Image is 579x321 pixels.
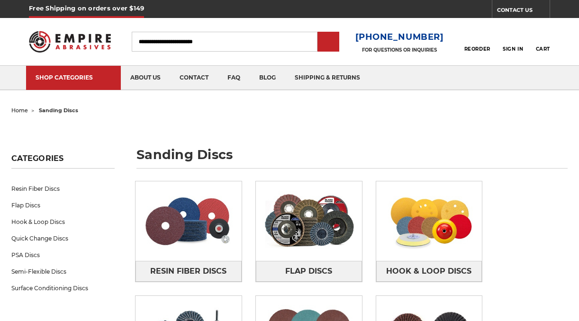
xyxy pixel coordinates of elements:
[11,154,115,169] h5: Categories
[136,261,242,282] a: Resin Fiber Discs
[136,184,242,259] img: Resin Fiber Discs
[503,46,523,52] span: Sign In
[29,26,111,58] img: Empire Abrasives
[285,66,370,90] a: shipping & returns
[11,230,115,247] a: Quick Change Discs
[285,263,332,279] span: Flap Discs
[11,180,115,197] a: Resin Fiber Discs
[256,184,362,259] img: Flap Discs
[121,66,170,90] a: about us
[11,263,115,280] a: Semi-Flexible Discs
[355,47,444,53] p: FOR QUESTIONS OR INQUIRIES
[39,107,78,114] span: sanding discs
[536,46,550,52] span: Cart
[256,261,362,282] a: Flap Discs
[250,66,285,90] a: blog
[355,30,444,44] a: [PHONE_NUMBER]
[218,66,250,90] a: faq
[11,280,115,296] a: Surface Conditioning Discs
[319,33,338,52] input: Submit
[11,214,115,230] a: Hook & Loop Discs
[464,46,490,52] span: Reorder
[11,197,115,214] a: Flap Discs
[376,184,482,259] img: Hook & Loop Discs
[386,263,471,279] span: Hook & Loop Discs
[11,247,115,263] a: PSA Discs
[464,31,490,52] a: Reorder
[136,148,568,169] h1: sanding discs
[170,66,218,90] a: contact
[150,263,226,279] span: Resin Fiber Discs
[376,261,482,282] a: Hook & Loop Discs
[11,107,28,114] a: home
[536,31,550,52] a: Cart
[497,5,550,18] a: CONTACT US
[36,74,111,81] div: SHOP CATEGORIES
